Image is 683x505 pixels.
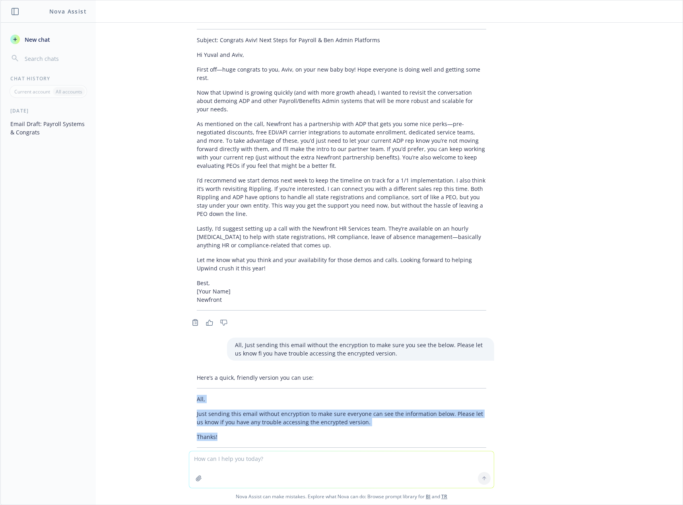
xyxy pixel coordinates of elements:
p: Let me know what you think and your availability for those demos and calls. Looking forward to he... [197,256,486,272]
p: All, Just sending this email without the encryption to make sure you see the below. Please let us... [235,341,486,357]
p: As mentioned on the call, Newfront has a partnership with ADP that gets you some nice perks—pre-n... [197,120,486,170]
p: Now that Upwind is growing quickly (and with more growth ahead), I wanted to revisit the conversa... [197,88,486,113]
p: Subject: Congrats Aviv! Next Steps for Payroll & Ben Admin Platforms [197,36,486,44]
p: Best, [Your Name] Newfront [197,279,486,304]
button: New chat [7,32,89,47]
p: I’d recommend we start demos next week to keep the timeline on track for a 1/1 implementation. I ... [197,176,486,218]
p: Lastly, I’d suggest setting up a call with the Newfront HR Services team. They’re available on an... [197,224,486,249]
p: Just sending this email without encryption to make sure everyone can see the information below. P... [197,410,486,426]
p: Current account [14,88,50,95]
p: All accounts [56,88,82,95]
p: Here’s a quick, friendly version you can use: [197,373,486,382]
p: Hi Yuval and Aviv, [197,50,486,59]
p: Thanks! [197,433,486,441]
input: Search chats [23,53,86,64]
svg: Copy to clipboard [192,319,199,326]
span: New chat [23,35,50,44]
span: Nova Assist can make mistakes. Explore what Nova can do: Browse prompt library for and [4,488,679,505]
button: Email Draft: Payroll Systems & Congrats [7,117,89,139]
h1: Nova Assist [49,7,87,16]
a: TR [441,493,447,500]
div: [DATE] [1,107,96,114]
p: All, [197,395,486,403]
p: First off—huge congrats to you, Aviv, on your new baby boy! Hope everyone is doing well and getti... [197,65,486,82]
a: BI [426,493,431,500]
div: Chat History [1,75,96,82]
button: Thumbs down [217,317,230,328]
